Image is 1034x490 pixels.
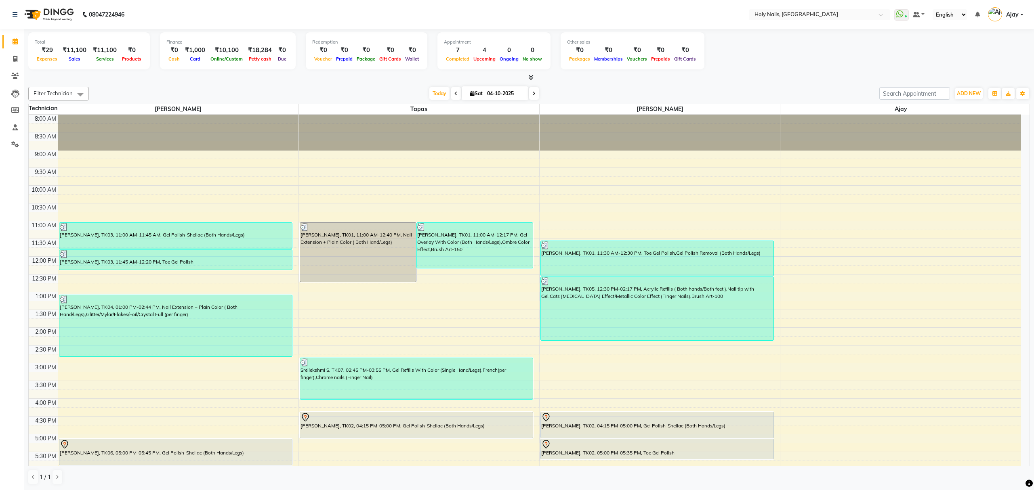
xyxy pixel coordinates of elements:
div: ₹0 [355,46,377,55]
div: ₹18,284 [245,46,275,55]
div: ₹0 [120,46,143,55]
div: [PERSON_NAME], TK01, 11:30 AM-12:30 PM, Toe Gel Polish,Gel Polish Removal (Both Hands/Legs) [541,241,773,276]
div: ₹29 [35,46,59,55]
div: 12:00 PM [30,257,58,265]
div: ₹11,100 [90,46,120,55]
div: [PERSON_NAME], TK01, 11:00 AM-12:17 PM, Gel Overlay With Color (Both Hands/Legs),Ombre Color Effe... [417,223,533,268]
input: Search Appointment [879,87,950,100]
span: Sat [468,90,485,96]
span: Packages [567,56,592,62]
div: Finance [166,39,289,46]
div: 3:30 PM [34,381,58,389]
div: 12:30 PM [30,274,58,283]
span: Voucher [312,56,334,62]
div: 10:30 AM [30,203,58,212]
div: ₹0 [312,46,334,55]
span: [PERSON_NAME] [540,104,780,114]
div: 5:00 PM [34,434,58,443]
span: Due [276,56,288,62]
input: 2025-10-04 [485,88,525,100]
div: 9:00 AM [33,150,58,159]
span: Memberships [592,56,625,62]
span: Petty cash [247,56,273,62]
span: Gift Cards [672,56,698,62]
div: 9:30 AM [33,168,58,176]
span: [PERSON_NAME] [58,104,298,114]
div: 4:30 PM [34,417,58,425]
span: Ongoing [498,56,521,62]
button: ADD NEW [955,88,983,99]
span: Online/Custom [208,56,245,62]
div: 1:30 PM [34,310,58,318]
span: Prepaids [649,56,672,62]
span: Card [188,56,202,62]
div: ₹0 [275,46,289,55]
div: ₹0 [672,46,698,55]
span: Wallet [403,56,421,62]
div: 3:00 PM [34,363,58,372]
div: ₹0 [567,46,592,55]
div: [PERSON_NAME], TK04, 01:00 PM-02:44 PM, Nail Extension + Plain Color ( Both Hand/Legs),Glitter/My... [59,295,292,356]
div: 5:30 PM [34,452,58,461]
div: Technician [29,104,58,113]
span: Services [94,56,116,62]
span: Upcoming [471,56,498,62]
span: Package [355,56,377,62]
img: logo [21,3,76,26]
span: Sales [67,56,82,62]
div: 1:00 PM [34,292,58,301]
div: 10:00 AM [30,186,58,194]
span: Vouchers [625,56,649,62]
div: ₹0 [166,46,182,55]
span: Expenses [35,56,59,62]
img: Ajay [988,7,1002,21]
div: ₹0 [649,46,672,55]
span: Completed [444,56,471,62]
div: [PERSON_NAME], TK02, 05:00 PM-05:35 PM, Toe Gel Polish [541,439,773,459]
div: [PERSON_NAME], TK02, 04:15 PM-05:00 PM, Gel Polish-Shellac (Both Hands/Legs) [541,412,773,438]
span: Ajay [780,104,1021,114]
span: Cash [166,56,182,62]
div: [PERSON_NAME], TK02, 04:15 PM-05:00 PM, Gel Polish-Shellac (Both Hands/Legs) [300,412,533,438]
div: 11:00 AM [30,221,58,230]
div: 4:00 PM [34,399,58,407]
div: 11:30 AM [30,239,58,247]
div: 8:00 AM [33,115,58,123]
span: No show [521,56,544,62]
b: 08047224946 [89,3,124,26]
div: 2:30 PM [34,346,58,354]
div: [PERSON_NAME], TK01, 11:00 AM-12:40 PM, Nail Extension + Plain Color ( Both Hand/Legs) [300,223,416,282]
div: [PERSON_NAME], TK06, 05:00 PM-05:45 PM, Gel Polish-Shellac (Both Hands/Legs) [59,439,292,465]
span: Filter Technician [34,90,73,96]
span: Tapas [299,104,539,114]
div: Total [35,39,143,46]
span: 1 / 1 [40,473,51,482]
div: ₹0 [334,46,355,55]
div: 7 [444,46,471,55]
div: Srellekshmi S, TK07, 02:45 PM-03:55 PM, Gel Refills With Color (Single Hand/Legs),French(per fing... [300,358,533,399]
span: Today [429,87,450,100]
div: 8:30 AM [33,132,58,141]
div: ₹0 [625,46,649,55]
div: 2:00 PM [34,328,58,336]
div: 0 [498,46,521,55]
div: [PERSON_NAME], TK03, 11:00 AM-11:45 AM, Gel Polish-Shellac (Both Hands/Legs) [59,223,292,249]
span: ADD NEW [957,90,981,96]
div: ₹0 [403,46,421,55]
div: ₹10,100 [208,46,245,55]
div: Appointment [444,39,544,46]
span: Ajay [1006,10,1019,19]
div: ₹1,000 [182,46,208,55]
div: Redemption [312,39,421,46]
span: Prepaid [334,56,355,62]
div: [PERSON_NAME], TK03, 11:45 AM-12:20 PM, Toe Gel Polish [59,250,292,270]
div: [PERSON_NAME], TK05, 12:30 PM-02:17 PM, Acrylic Refills ( Both hands/Both feet ),Nail tip with Ge... [541,277,773,340]
div: 4 [471,46,498,55]
div: ₹0 [377,46,403,55]
div: ₹0 [592,46,625,55]
div: ₹11,100 [59,46,90,55]
div: 0 [521,46,544,55]
div: Other sales [567,39,698,46]
span: Gift Cards [377,56,403,62]
span: Products [120,56,143,62]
